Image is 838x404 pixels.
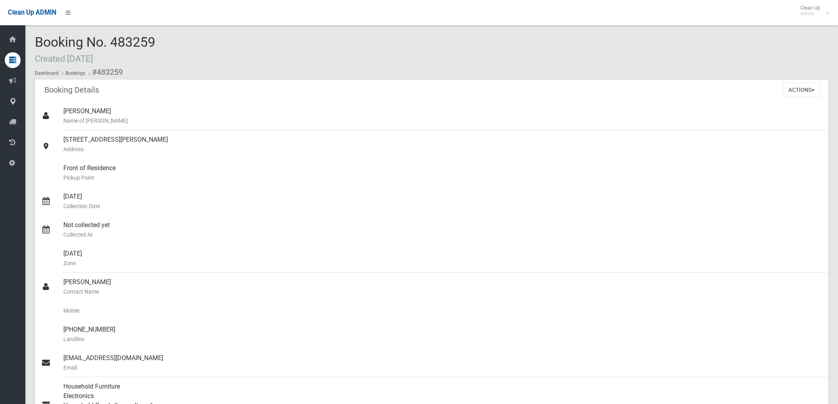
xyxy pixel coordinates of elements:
[63,230,822,239] small: Collected At
[63,306,822,315] small: Mobile
[63,258,822,268] small: Zone
[63,102,822,130] div: [PERSON_NAME]
[65,70,85,76] a: Bookings
[796,5,828,17] span: Clean Up
[63,244,822,273] div: [DATE]
[63,349,822,377] div: [EMAIL_ADDRESS][DOMAIN_NAME]
[63,201,822,211] small: Collection Date
[63,363,822,372] small: Email
[63,144,822,154] small: Address
[63,159,822,187] div: Front of Residence
[8,9,56,16] span: Clean Up ADMIN
[63,187,822,216] div: [DATE]
[35,349,828,377] a: [EMAIL_ADDRESS][DOMAIN_NAME]Email
[63,334,822,344] small: Landline
[800,11,820,17] small: Admin
[63,130,822,159] div: [STREET_ADDRESS][PERSON_NAME]
[35,34,155,65] span: Booking No. 483259
[86,65,123,80] li: #483259
[35,53,93,64] small: Created [DATE]
[63,287,822,296] small: Contact Name
[63,320,822,349] div: [PHONE_NUMBER]
[35,70,59,76] a: Dashboard
[35,82,109,98] header: Booking Details
[63,273,822,301] div: [PERSON_NAME]
[63,116,822,125] small: Name of [PERSON_NAME]
[783,83,821,97] button: Actions
[63,216,822,244] div: Not collected yet
[63,173,822,182] small: Pickup Point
